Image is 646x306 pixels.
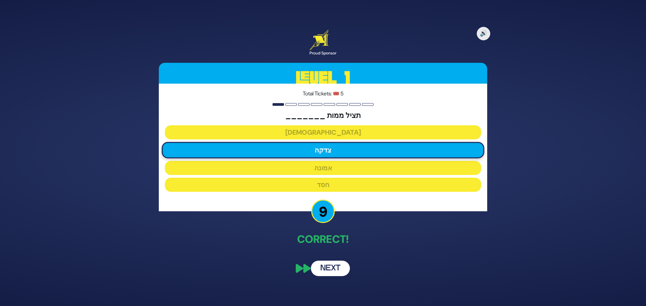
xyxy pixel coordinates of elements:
[311,261,350,276] button: Next
[165,111,481,120] h5: _______ תציל ממות
[162,142,485,159] button: צדקה
[159,231,487,247] p: Correct!
[159,63,487,93] h3: Level 1
[165,178,481,192] button: חסד
[165,90,481,98] p: Total Tickets: 🎟️ 5
[477,27,490,40] button: 🔊
[165,161,481,175] button: אמונה
[310,30,329,50] img: Artscroll
[310,50,336,56] div: Proud Sponsor
[311,200,335,223] p: 9
[165,125,481,139] button: [DEMOGRAPHIC_DATA]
